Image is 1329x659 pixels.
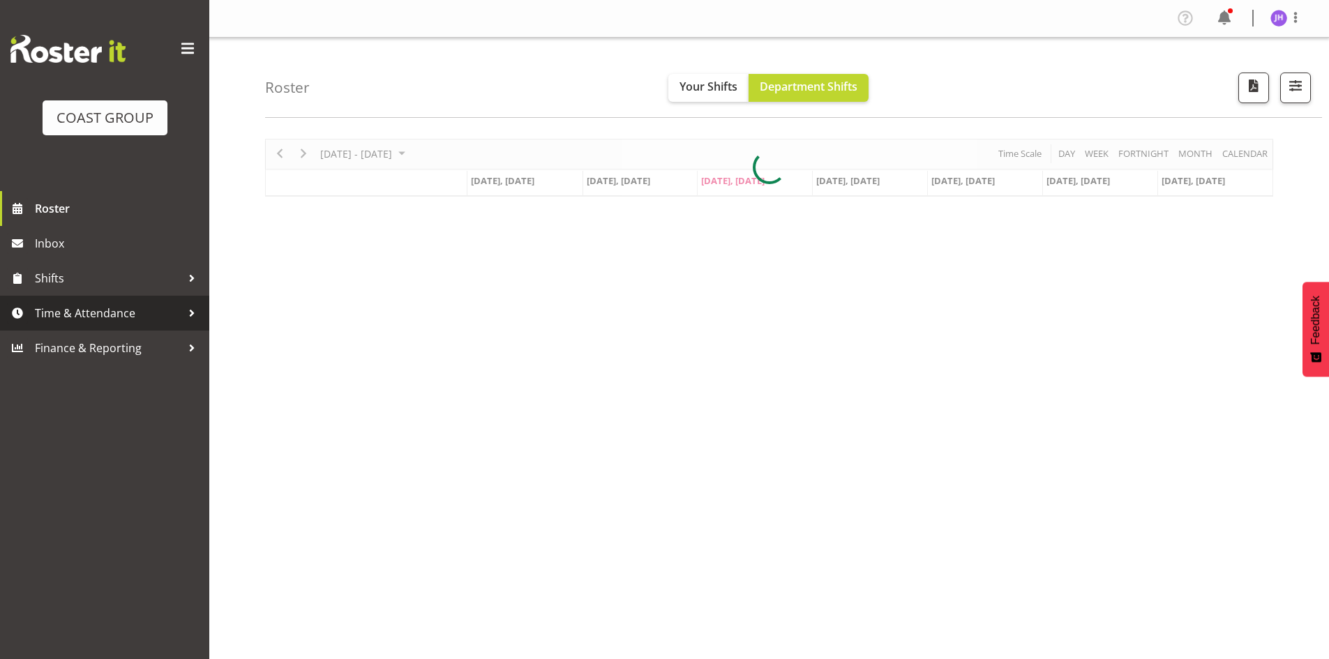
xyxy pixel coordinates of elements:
span: Finance & Reporting [35,338,181,358]
span: Roster [35,198,202,219]
button: Your Shifts [668,74,749,102]
span: Your Shifts [679,79,737,94]
button: Filter Shifts [1280,73,1311,103]
button: Feedback - Show survey [1302,282,1329,377]
button: Download a PDF of the roster according to the set date range. [1238,73,1269,103]
span: Shifts [35,268,181,289]
img: Rosterit website logo [10,35,126,63]
span: Inbox [35,233,202,254]
h4: Roster [265,79,310,96]
button: Department Shifts [749,74,869,102]
span: Feedback [1309,296,1322,344]
div: COAST GROUP [57,107,153,128]
span: Department Shifts [760,79,857,94]
img: jeremy-hogan1166.jpg [1270,10,1287,26]
span: Time & Attendance [35,303,181,324]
